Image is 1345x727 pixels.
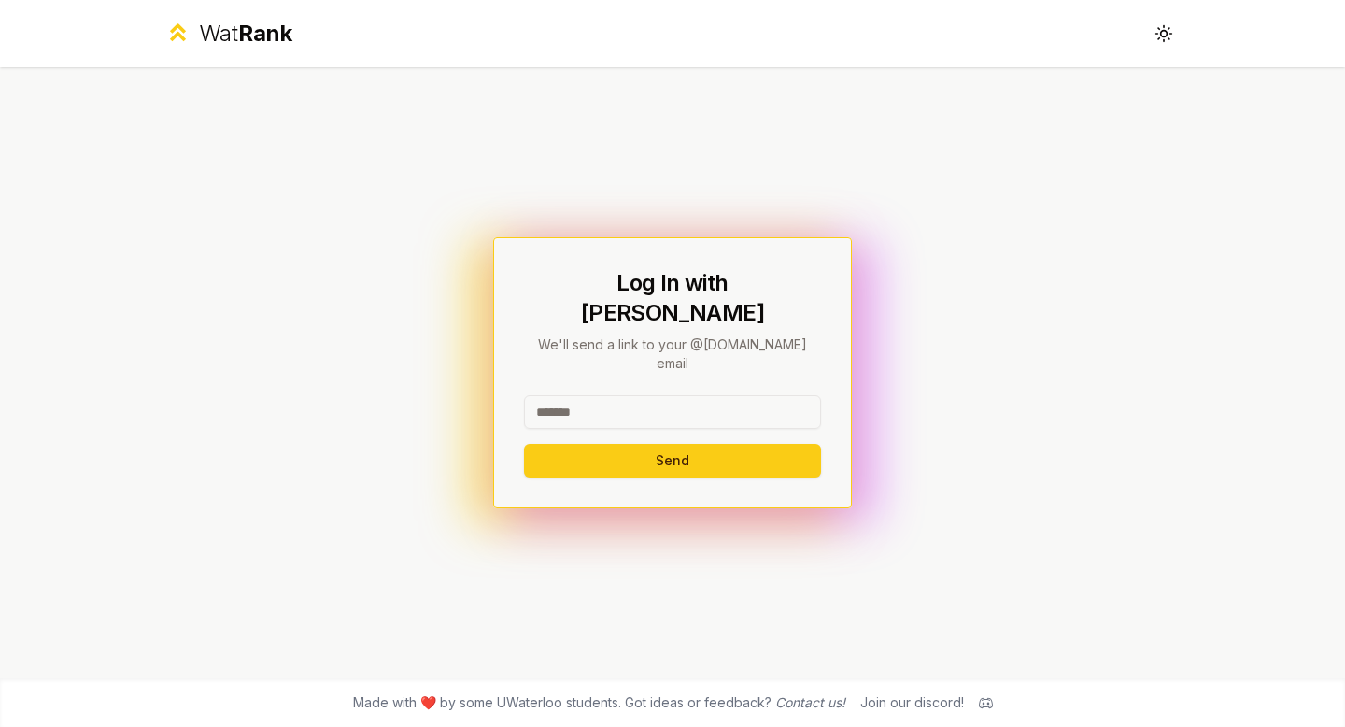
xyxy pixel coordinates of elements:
[353,693,845,712] span: Made with ❤️ by some UWaterloo students. Got ideas or feedback?
[199,19,292,49] div: Wat
[238,20,292,47] span: Rank
[524,444,821,478] button: Send
[524,335,821,373] p: We'll send a link to your @[DOMAIN_NAME] email
[775,694,845,710] a: Contact us!
[860,693,964,712] div: Join our discord!
[524,268,821,328] h1: Log In with [PERSON_NAME]
[164,19,292,49] a: WatRank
